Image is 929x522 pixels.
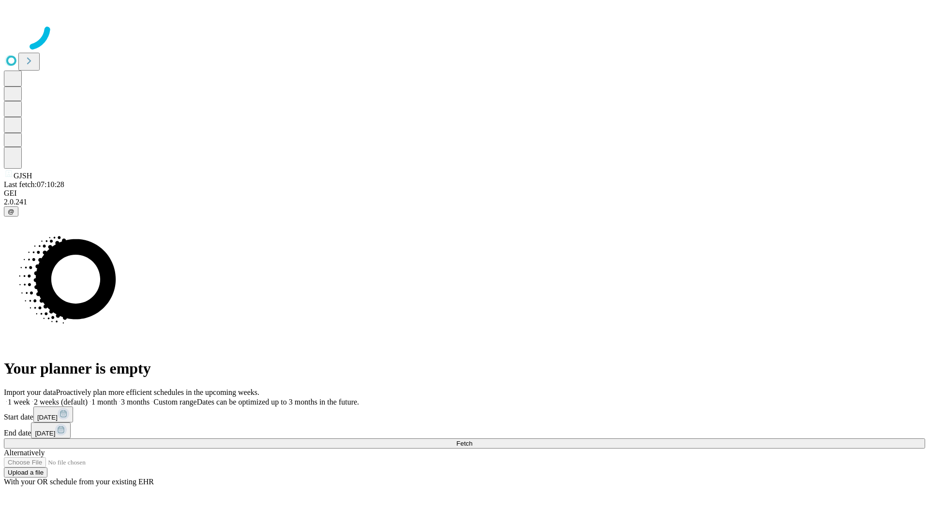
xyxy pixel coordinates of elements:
[121,398,150,406] span: 3 months
[4,438,925,449] button: Fetch
[4,189,925,198] div: GEI
[31,422,71,438] button: [DATE]
[4,406,925,422] div: Start date
[4,388,56,396] span: Import your data
[456,440,472,447] span: Fetch
[35,430,55,437] span: [DATE]
[91,398,117,406] span: 1 month
[8,208,15,215] span: @
[4,198,925,206] div: 2.0.241
[8,398,30,406] span: 1 week
[153,398,196,406] span: Custom range
[34,398,88,406] span: 2 weeks (default)
[4,206,18,217] button: @
[4,422,925,438] div: End date
[14,172,32,180] span: GJSH
[4,180,64,188] span: Last fetch: 07:10:28
[4,478,154,486] span: With your OR schedule from your existing EHR
[4,467,47,478] button: Upload a file
[56,388,259,396] span: Proactively plan more efficient schedules in the upcoming weeks.
[33,406,73,422] button: [DATE]
[4,449,45,457] span: Alternatively
[197,398,359,406] span: Dates can be optimized up to 3 months in the future.
[37,414,58,421] span: [DATE]
[4,360,925,377] h1: Your planner is empty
